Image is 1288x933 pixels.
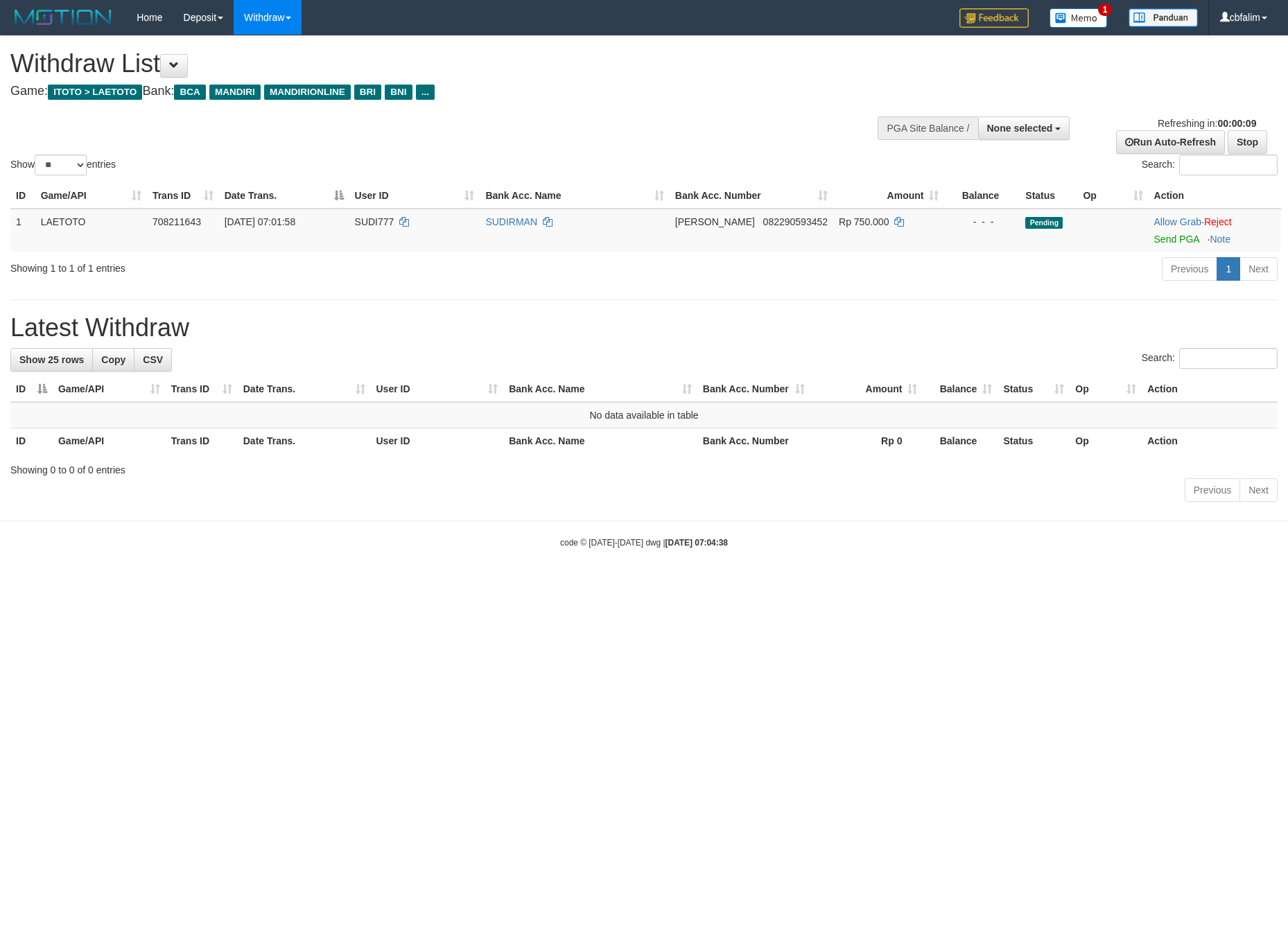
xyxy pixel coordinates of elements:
th: Op: activate to sort column ascending [1070,376,1142,402]
span: MANDIRI [209,85,261,100]
span: 708211643 [153,216,201,227]
th: User ID: activate to sort column ascending [349,183,480,209]
th: User ID: activate to sort column ascending [371,376,504,402]
th: Amount: activate to sort column ascending [833,183,944,209]
th: Trans ID [166,428,238,454]
span: 1 [1098,3,1113,16]
button: None selected [978,116,1070,140]
th: Rp 0 [810,428,923,454]
img: Button%20Memo.svg [1050,8,1108,28]
th: Bank Acc. Name: activate to sort column ascending [480,183,669,209]
span: Pending [1025,217,1063,229]
span: Refreshing in: [1158,118,1256,129]
small: code © [DATE]-[DATE] dwg | [560,538,728,548]
a: Next [1239,257,1278,281]
th: Status: activate to sort column ascending [998,376,1070,402]
input: Search: [1179,348,1278,369]
h1: Withdraw List [10,50,845,78]
a: SUDIRMAN [485,216,537,227]
th: ID [10,183,35,209]
label: Show entries [10,155,116,175]
td: · [1149,209,1281,252]
div: PGA Site Balance / [878,116,977,140]
div: Showing 0 to 0 of 0 entries [10,457,1278,477]
a: Show 25 rows [10,348,93,372]
span: CSV [143,354,163,365]
input: Search: [1179,155,1278,175]
span: BNI [385,85,412,100]
a: CSV [134,348,172,372]
span: Copy 082290593452 to clipboard [763,216,828,227]
div: - - - [950,215,1014,229]
th: Balance: activate to sort column ascending [923,376,998,402]
a: Stop [1228,130,1267,154]
span: [DATE] 07:01:58 [225,216,295,227]
th: Action [1142,428,1278,454]
span: BCA [174,85,205,100]
div: Showing 1 to 1 of 1 entries [10,256,526,275]
a: Send PGA [1154,234,1199,245]
th: Balance [923,428,998,454]
a: Next [1239,478,1278,502]
th: Trans ID: activate to sort column ascending [147,183,219,209]
label: Search: [1142,155,1278,175]
label: Search: [1142,348,1278,369]
a: Reject [1204,216,1232,227]
span: None selected [987,123,1053,134]
th: Status [1020,183,1077,209]
img: Feedback.jpg [959,8,1029,28]
span: · [1154,216,1204,227]
span: MANDIRIONLINE [264,85,351,100]
th: Bank Acc. Number [697,428,810,454]
span: ... [416,85,435,100]
a: Note [1210,234,1230,245]
a: Allow Grab [1154,216,1201,227]
th: Op: activate to sort column ascending [1077,183,1148,209]
th: Bank Acc. Name [503,428,697,454]
a: Previous [1162,257,1217,281]
span: ITOTO > LAETOTO [48,85,142,100]
span: SUDI777 [355,216,394,227]
td: No data available in table [10,402,1278,428]
th: Date Trans.: activate to sort column ascending [238,376,371,402]
th: Amount: activate to sort column ascending [810,376,923,402]
th: Bank Acc. Number: activate to sort column ascending [697,376,810,402]
th: Date Trans.: activate to sort column descending [219,183,349,209]
th: Game/API [53,428,166,454]
select: Showentries [35,155,87,175]
th: Bank Acc. Number: activate to sort column ascending [670,183,833,209]
strong: 00:00:09 [1217,118,1256,129]
th: Balance [944,183,1020,209]
td: LAETOTO [35,209,147,252]
span: Show 25 rows [19,354,84,365]
span: Copy [101,354,125,365]
img: MOTION_logo.png [10,7,116,28]
a: 1 [1217,257,1240,281]
th: Bank Acc. Name: activate to sort column ascending [503,376,697,402]
th: Date Trans. [238,428,371,454]
th: Action [1142,376,1278,402]
img: panduan.png [1129,8,1198,27]
h1: Latest Withdraw [10,314,1278,342]
td: 1 [10,209,35,252]
a: Previous [1185,478,1240,502]
a: Copy [92,348,134,372]
span: [PERSON_NAME] [675,216,755,227]
th: Game/API: activate to sort column ascending [53,376,166,402]
span: Rp 750.000 [839,216,889,227]
th: ID [10,428,53,454]
th: Op [1070,428,1142,454]
th: User ID [371,428,504,454]
strong: [DATE] 07:04:38 [665,538,728,548]
th: Trans ID: activate to sort column ascending [166,376,238,402]
a: Run Auto-Refresh [1116,130,1225,154]
th: ID: activate to sort column descending [10,376,53,402]
th: Status [998,428,1070,454]
th: Action [1149,183,1281,209]
span: BRI [354,85,381,100]
h4: Game: Bank: [10,85,845,98]
th: Game/API: activate to sort column ascending [35,183,147,209]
